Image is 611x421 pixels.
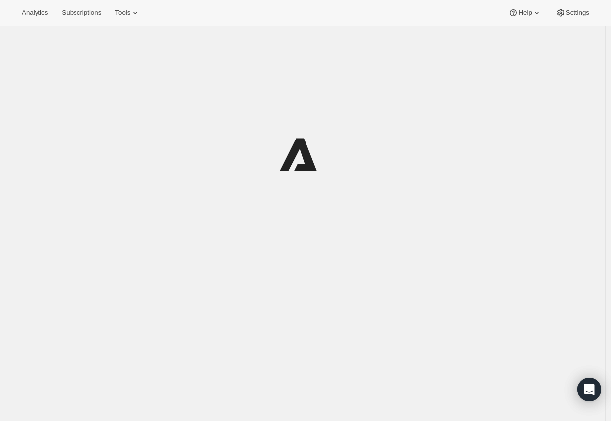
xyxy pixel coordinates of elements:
button: Subscriptions [56,6,107,20]
span: Tools [115,9,130,17]
button: Help [502,6,547,20]
button: Tools [109,6,146,20]
span: Analytics [22,9,48,17]
div: Open Intercom Messenger [577,378,601,401]
span: Subscriptions [62,9,101,17]
button: Settings [550,6,595,20]
button: Analytics [16,6,54,20]
span: Settings [566,9,589,17]
span: Help [518,9,532,17]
